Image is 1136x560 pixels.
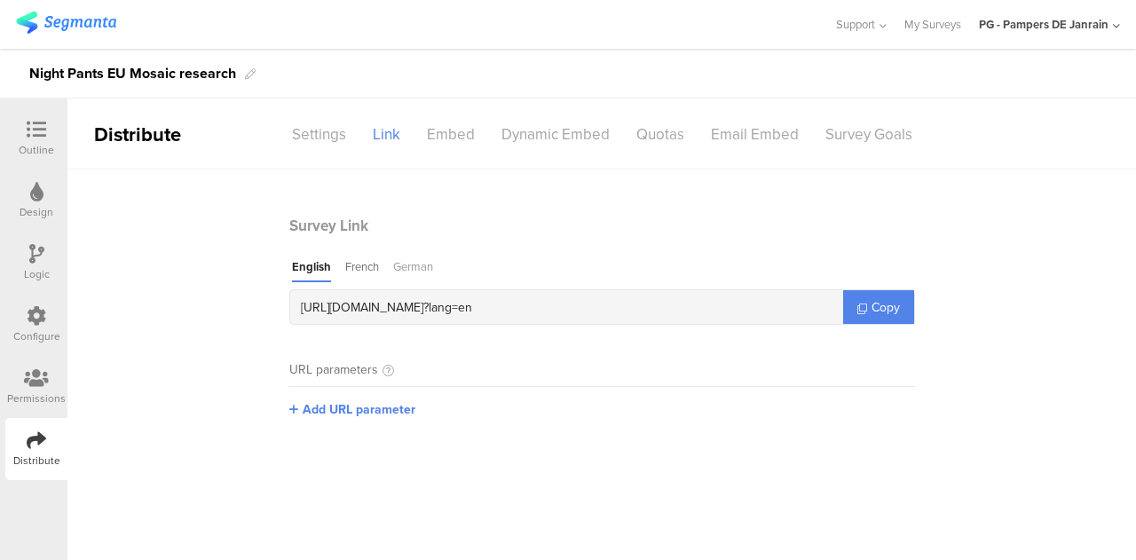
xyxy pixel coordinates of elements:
div: Settings [279,119,359,150]
div: Survey Goals [812,119,926,150]
div: Dynamic Embed [488,119,623,150]
div: German [393,258,433,282]
div: Design [20,204,53,220]
div: Distribute [67,120,272,149]
div: Night Pants EU Mosaic research [29,59,236,88]
span: ? [423,298,429,317]
div: URL parameters [289,360,378,379]
div: Configure [13,328,60,344]
div: French [345,258,379,282]
div: English [292,258,331,282]
div: Link [359,119,414,150]
div: Outline [19,142,54,158]
div: Email Embed [698,119,812,150]
div: Quotas [623,119,698,150]
img: segmanta logo [16,12,116,34]
span: lang=en [429,298,472,317]
header: Survey Link [289,215,915,237]
button: Add URL parameter [289,400,415,419]
span: Support [836,16,875,33]
div: PG - Pampers DE Janrain [979,16,1108,33]
div: Permissions [7,390,66,406]
div: Logic [24,266,50,282]
div: Embed [414,119,488,150]
span: Add URL parameter [303,400,415,419]
span: Copy [872,298,900,317]
div: Distribute [13,453,60,469]
span: [URL][DOMAIN_NAME] [301,298,423,317]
